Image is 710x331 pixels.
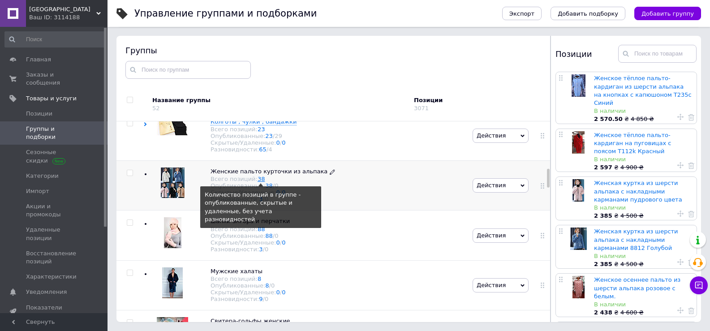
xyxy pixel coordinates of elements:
[477,282,506,288] span: Действия
[276,289,280,296] a: 0
[152,96,407,104] div: Название группы
[620,212,643,219] span: 4 500 ₴
[690,276,708,294] button: Чат с покупателем
[275,133,282,139] div: 29
[162,267,183,298] img: Мужские халаты
[265,246,268,253] div: 0
[157,118,188,135] img: Колготы , чулки , бандажки
[273,182,279,189] span: /
[688,113,694,121] a: Удалить товар
[211,289,285,296] div: Скрытые/Удаленные:
[594,261,612,267] b: 2 385
[211,318,290,324] span: Свитера-гольфы женские
[620,309,643,316] span: 4 600 ₴
[211,182,335,189] div: Опубликованные:
[594,212,620,219] span: ₴
[555,45,618,63] div: Позиции
[26,172,59,180] span: Категории
[26,71,83,87] span: Заказы и сообщения
[414,96,490,104] div: Позиции
[26,288,67,296] span: Уведомления
[594,276,680,299] a: Женское осеннее пальто из шерсти альпака розовое с белым.
[594,301,692,309] div: В наличии
[688,210,694,218] a: Удалить товар
[330,168,335,176] a: Редактировать
[620,164,643,171] span: 4 900 ₴
[594,180,682,202] a: Женская куртка из шерсти альпака с накладными карманами пудрового цвета
[282,239,285,246] a: 0
[594,75,692,106] a: Женское тёплое пальто-кардиган из шерсти альпака на кнопках с капюшоном T235с Синий
[4,31,106,47] input: Поиск
[594,204,692,212] div: В наличии
[477,132,506,139] span: Действия
[594,212,612,219] b: 2 385
[282,139,285,146] a: 0
[477,232,506,239] span: Действия
[641,10,694,17] span: Добавить группу
[259,296,262,302] a: 9
[258,275,261,282] a: 8
[29,13,108,21] div: Ваш ID: 3114188
[152,105,160,112] div: 52
[276,239,280,246] a: 0
[688,306,694,314] a: Удалить товар
[558,10,618,17] span: Добавить подборку
[125,45,542,56] div: Группы
[594,309,612,316] b: 2 438
[211,146,297,153] div: Разновидности:
[594,252,692,260] div: В наличии
[594,155,692,163] div: В наличии
[594,309,620,316] span: ₴
[211,139,297,146] div: Скрытые/Удаленные:
[26,56,51,64] span: Главная
[273,232,279,239] span: /
[634,7,701,20] button: Добавить группу
[594,107,692,115] div: В наличии
[273,133,282,139] span: /
[280,289,286,296] span: /
[211,282,285,289] div: Опубликованные:
[280,139,286,146] span: /
[282,289,285,296] a: 0
[26,125,83,141] span: Группы и подборки
[502,7,542,20] button: Экспорт
[275,182,278,189] div: 0
[29,5,96,13] span: Bikini beach
[265,282,269,289] a: 8
[594,116,623,122] b: 2 570.50
[265,133,273,139] a: 23
[258,176,265,182] a: 38
[211,168,327,175] span: Женские пальто курточки из альпака
[259,146,267,153] a: 65
[161,168,185,198] img: Женские пальто курточки из альпака
[280,239,286,246] span: /
[265,182,273,189] a: 38
[26,249,83,266] span: Восстановление позиций
[594,261,620,267] span: ₴
[205,191,317,224] div: Количество позиций в группе - опубликованные, скрытые и удаленные, без учета разновидностей
[594,164,620,171] span: ₴
[211,126,297,133] div: Всего позиций:
[211,118,297,125] span: Колготы , чулки , бандажки
[263,296,269,302] span: /
[414,105,429,112] div: 3071
[594,132,671,155] a: Женское тёплое пальто-кардиган на пуговицах с поясом T112k Красный
[26,202,83,219] span: Акции и промокоды
[276,139,280,146] a: 0
[26,187,49,195] span: Импорт
[211,296,285,302] div: Разновидности:
[265,296,268,302] div: 0
[211,133,297,139] div: Опубликованные:
[477,182,506,189] span: Действия
[509,10,534,17] span: Экспорт
[258,126,265,133] a: 23
[211,176,335,182] div: Всего позиций:
[26,304,83,320] span: Показатели работы компании
[594,116,631,122] span: ₴
[211,232,290,239] div: Опубликованные:
[26,148,83,164] span: Сезонные скидки
[26,110,52,118] span: Позиции
[26,95,77,103] span: Товары и услуги
[275,232,278,239] div: 0
[211,239,290,246] div: Скрытые/Удаленные:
